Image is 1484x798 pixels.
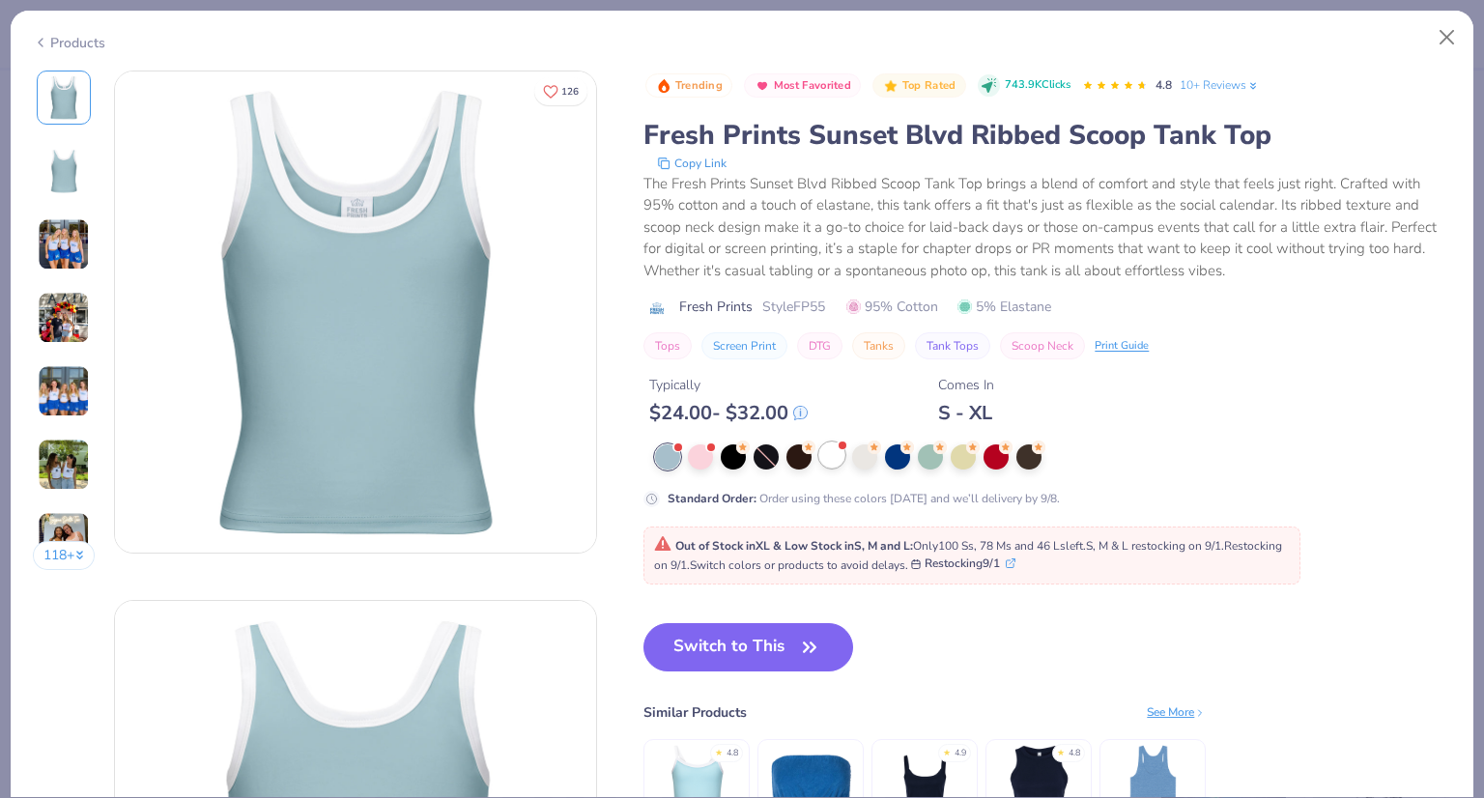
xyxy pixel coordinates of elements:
[938,375,994,395] div: Comes In
[957,297,1051,317] span: 5% Elastane
[872,73,965,99] button: Badge Button
[668,491,756,506] strong: Standard Order :
[38,292,90,344] img: User generated content
[649,401,808,425] div: $ 24.00 - $ 32.00
[744,73,861,99] button: Badge Button
[1069,747,1080,760] div: 4.8
[915,332,990,359] button: Tank Tops
[654,538,1282,573] span: Only 100 Ss, 78 Ms and 46 Ls left. S, M & L restocking on 9/1. Restocking on 9/1. Switch colors o...
[645,73,732,99] button: Badge Button
[797,332,842,359] button: DTG
[656,78,671,94] img: Trending sort
[643,300,670,316] img: brand logo
[668,490,1060,507] div: Order using these colors [DATE] and we’ll delivery by 9/8.
[911,555,1015,572] button: Restocking9/1
[938,401,994,425] div: S - XL
[755,78,770,94] img: Most Favorited sort
[38,439,90,491] img: User generated content
[41,148,87,194] img: Back
[649,375,808,395] div: Typically
[701,332,787,359] button: Screen Print
[534,77,587,105] button: Like
[1180,76,1260,94] a: 10+ Reviews
[1005,77,1070,94] span: 743.9K Clicks
[643,623,853,671] button: Switch to This
[727,747,738,760] div: 4.8
[852,332,905,359] button: Tanks
[943,747,951,755] div: ★
[1429,19,1466,56] button: Close
[643,702,747,723] div: Similar Products
[1082,71,1148,101] div: 4.8 Stars
[41,74,87,121] img: Front
[33,33,105,53] div: Products
[115,71,596,553] img: Front
[1156,77,1172,93] span: 4.8
[846,297,938,317] span: 95% Cotton
[679,297,753,317] span: Fresh Prints
[643,332,692,359] button: Tops
[38,365,90,417] img: User generated content
[675,80,723,91] span: Trending
[955,747,966,760] div: 4.9
[1057,747,1065,755] div: ★
[651,154,732,173] button: copy to clipboard
[1095,338,1149,355] div: Print Guide
[774,80,851,91] span: Most Favorited
[561,87,579,97] span: 126
[38,512,90,564] img: User generated content
[643,173,1451,282] div: The Fresh Prints Sunset Blvd Ribbed Scoop Tank Top brings a blend of comfort and style that feels...
[715,747,723,755] div: ★
[38,218,90,271] img: User generated content
[1147,703,1206,721] div: See More
[1000,332,1085,359] button: Scoop Neck
[883,78,899,94] img: Top Rated sort
[902,80,956,91] span: Top Rated
[643,117,1451,154] div: Fresh Prints Sunset Blvd Ribbed Scoop Tank Top
[33,541,96,570] button: 118+
[773,538,913,554] strong: & Low Stock in S, M and L :
[762,297,825,317] span: Style FP55
[675,538,773,554] strong: Out of Stock in XL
